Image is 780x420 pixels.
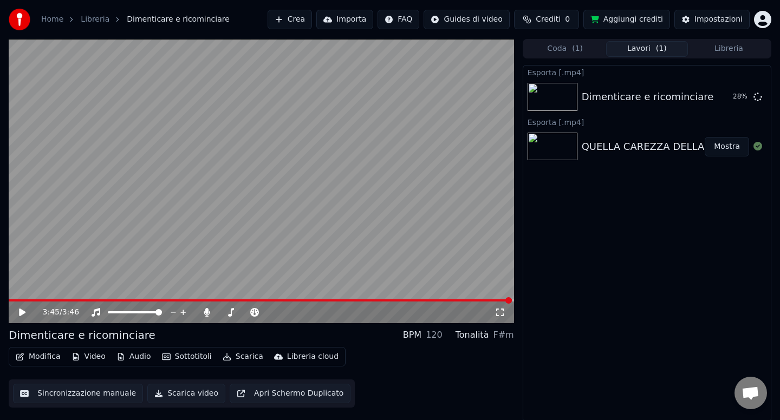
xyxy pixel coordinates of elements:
[734,377,767,409] div: Aprire la chat
[43,307,69,318] div: /
[9,9,30,30] img: youka
[674,10,750,29] button: Impostazioni
[426,329,443,342] div: 120
[733,93,749,101] div: 28 %
[147,384,225,403] button: Scarica video
[81,14,109,25] a: Libreria
[524,41,606,57] button: Coda
[41,14,63,25] a: Home
[536,14,561,25] span: Crediti
[514,10,579,29] button: Crediti0
[230,384,350,403] button: Apri Schermo Duplicato
[582,89,714,104] div: Dimenticare e ricominciare
[268,10,312,29] button: Crea
[583,10,670,29] button: Aggiungi crediti
[287,351,339,362] div: Libreria cloud
[572,43,583,54] span: ( 1 )
[523,115,771,128] div: Esporta [.mp4]
[705,137,749,156] button: Mostra
[606,41,688,57] button: Lavori
[158,349,216,364] button: Sottotitoli
[13,384,143,403] button: Sincronizzazione manuale
[493,329,513,342] div: F#m
[523,65,771,78] div: Esporta [.mp4]
[456,329,489,342] div: Tonalità
[11,349,65,364] button: Modifica
[9,327,155,343] div: Dimenticare e ricominciare
[403,329,421,342] div: BPM
[688,41,770,57] button: Libreria
[41,14,230,25] nav: breadcrumb
[218,349,268,364] button: Scarica
[43,307,60,318] span: 3:45
[62,307,79,318] span: 3:46
[112,349,155,364] button: Audio
[378,10,419,29] button: FAQ
[656,43,667,54] span: ( 1 )
[694,14,743,25] div: Impostazioni
[565,14,570,25] span: 0
[424,10,509,29] button: Guides di video
[127,14,230,25] span: Dimenticare e ricominciare
[316,10,373,29] button: Importa
[67,349,110,364] button: Video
